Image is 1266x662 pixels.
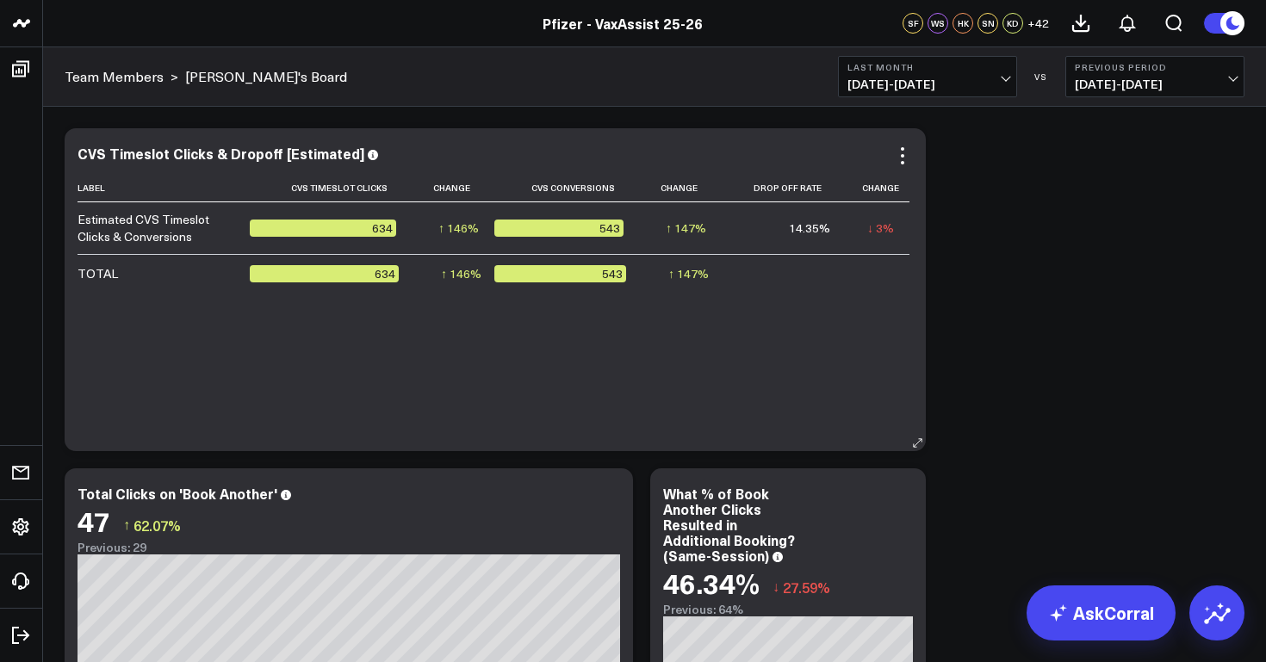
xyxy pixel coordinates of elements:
div: 543 [494,220,624,237]
div: VS [1026,71,1057,82]
b: Previous Period [1075,62,1235,72]
span: 62.07% [133,516,181,535]
span: ↓ [773,576,779,598]
div: Previous: 64% [663,603,913,616]
a: AskCorral [1027,585,1176,640]
button: Last Month[DATE]-[DATE] [838,56,1017,97]
span: + 42 [1027,17,1049,29]
div: Previous: 29 [78,541,620,554]
div: 46.34% [663,567,760,598]
div: TOTAL [78,265,118,282]
th: Label [78,174,250,202]
b: Last Month [847,62,1008,72]
div: 634 [250,265,399,282]
span: [DATE] - [DATE] [847,77,1008,91]
div: SN [977,13,998,34]
div: KD [1002,13,1023,34]
button: +42 [1027,13,1049,34]
div: 543 [494,265,626,282]
a: Team Members [65,67,164,86]
span: ↑ [123,514,130,536]
div: > [65,67,178,86]
th: Cvs Conversions [494,174,639,202]
div: 14.35% [789,220,830,237]
div: SF [903,13,923,34]
div: What % of Book Another Clicks Resulted in Additional Booking? (Same-Session) [663,484,794,565]
th: Drop Off Rate [722,174,846,202]
div: CVS Timeslot Clicks & Dropoff [Estimated] [78,144,364,163]
a: Pfizer - VaxAssist 25-26 [543,14,703,33]
span: [DATE] - [DATE] [1075,77,1235,91]
th: Cvs Timeslot Clicks [250,174,412,202]
th: Change [639,174,722,202]
div: Total Clicks on 'Book Another' [78,484,277,503]
div: WS [928,13,948,34]
th: Change [412,174,494,202]
th: Change [846,174,909,202]
div: ↑ 146% [441,265,481,282]
div: ↑ 146% [438,220,479,237]
a: [PERSON_NAME]'s Board [185,67,347,86]
div: ↑ 147% [666,220,706,237]
span: 27.59% [783,578,830,597]
div: HK [953,13,973,34]
div: ↑ 147% [668,265,709,282]
div: ↓ 3% [867,220,894,237]
div: 634 [250,220,396,237]
button: Previous Period[DATE]-[DATE] [1065,56,1244,97]
div: Estimated CVS Timeslot Clicks & Conversions [78,211,234,245]
div: 47 [78,505,110,536]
